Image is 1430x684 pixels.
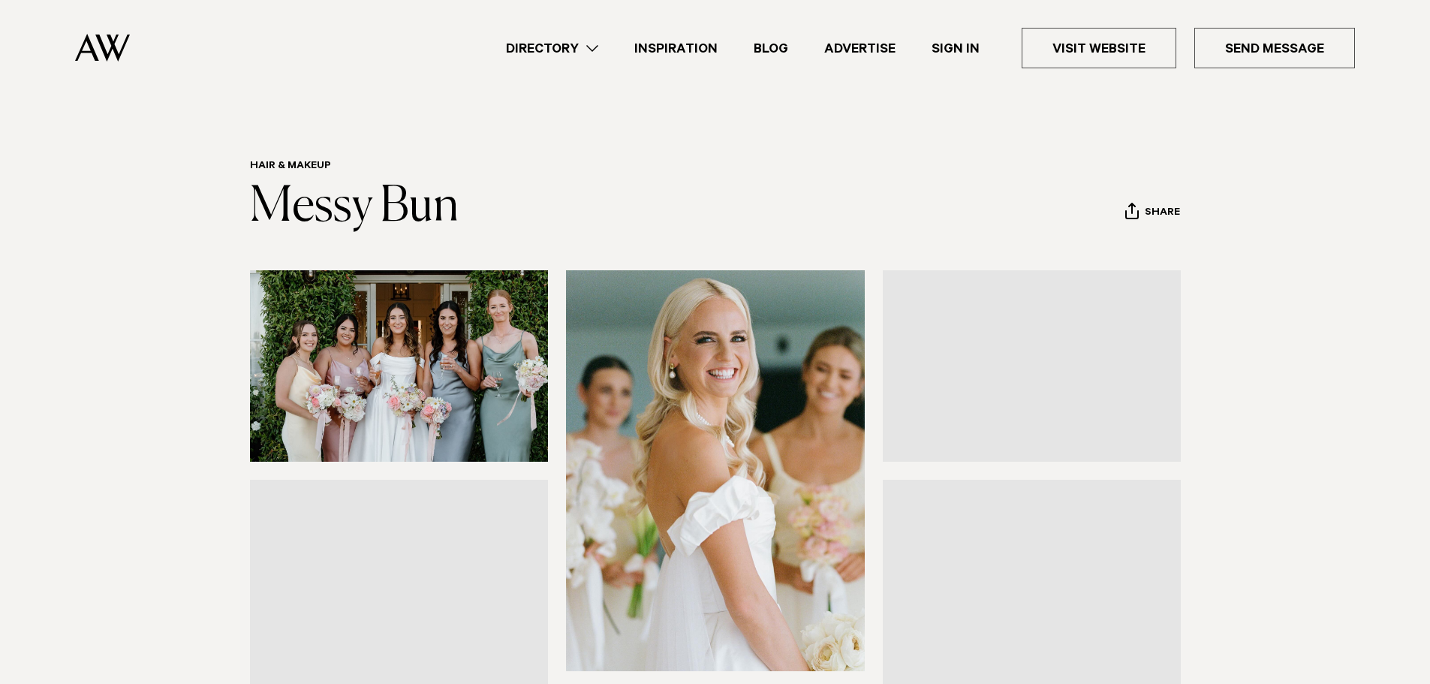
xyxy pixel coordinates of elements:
[1194,28,1355,68] a: Send Message
[1124,202,1181,224] button: Share
[806,38,914,59] a: Advertise
[1145,206,1180,221] span: Share
[488,38,616,59] a: Directory
[250,161,331,173] a: Hair & Makeup
[1022,28,1176,68] a: Visit Website
[914,38,998,59] a: Sign In
[75,34,130,62] img: Auckland Weddings Logo
[250,183,459,231] a: Messy Bun
[616,38,736,59] a: Inspiration
[736,38,806,59] a: Blog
